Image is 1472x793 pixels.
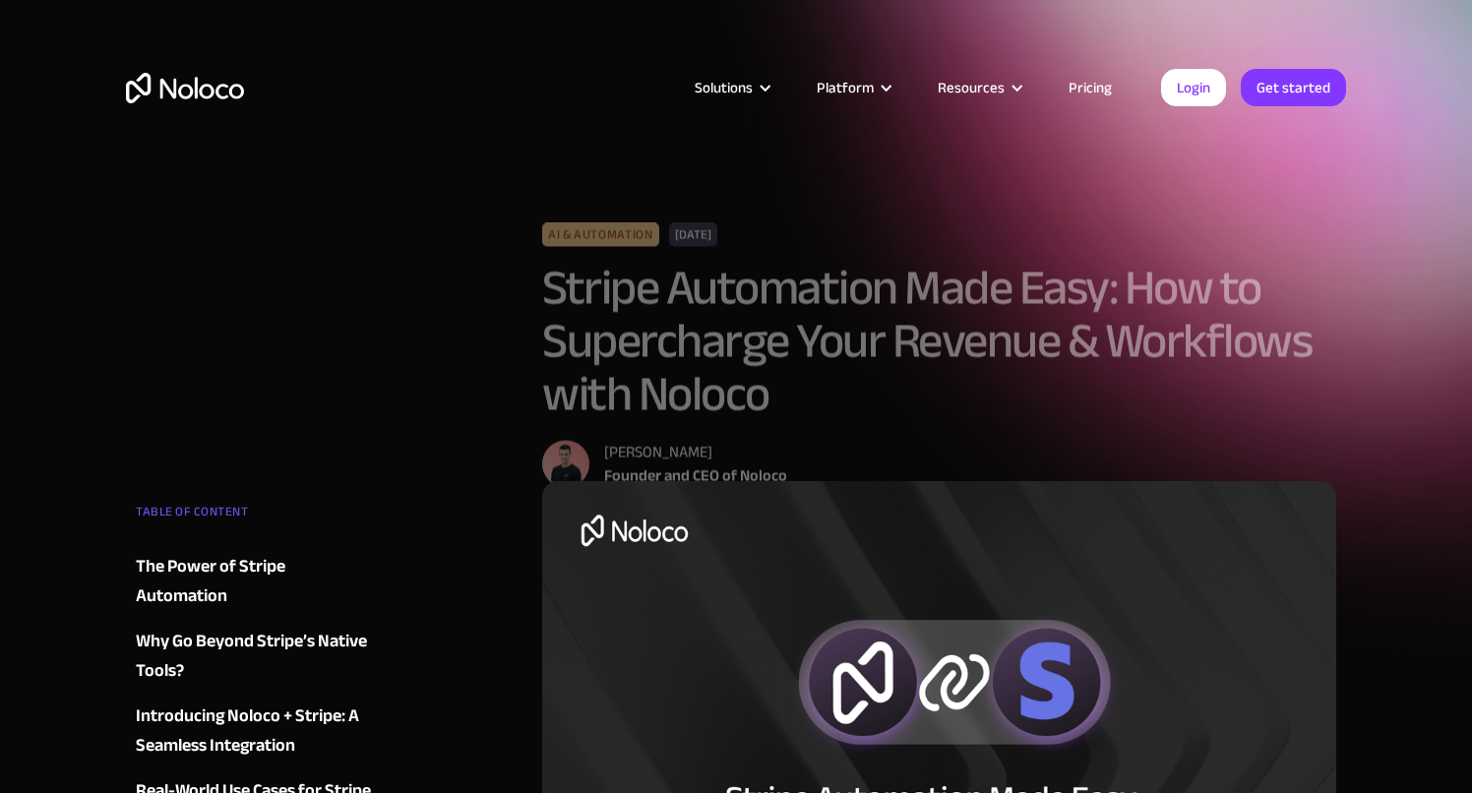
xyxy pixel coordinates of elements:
[136,552,374,611] a: The Power of Stripe Automation
[792,75,913,100] div: Platform
[913,75,1044,100] div: Resources
[669,222,717,246] div: [DATE]
[1241,69,1346,106] a: Get started
[136,701,374,761] a: Introducing Noloco + Stripe: A Seamless Integration
[695,75,753,100] div: Solutions
[817,75,874,100] div: Platform
[126,73,244,103] a: home
[542,261,1336,420] h1: Stripe Automation Made Easy: How to Supercharge Your Revenue & Workflows with Noloco
[604,463,787,487] div: Founder and CEO of Noloco
[136,627,374,686] a: Why Go Beyond Stripe’s Native Tools?
[136,497,374,536] div: TABLE OF CONTENT
[1161,69,1226,106] a: Login
[542,222,659,246] div: AI & Automation
[938,75,1005,100] div: Resources
[1044,75,1136,100] a: Pricing
[670,75,792,100] div: Solutions
[604,440,787,463] div: [PERSON_NAME]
